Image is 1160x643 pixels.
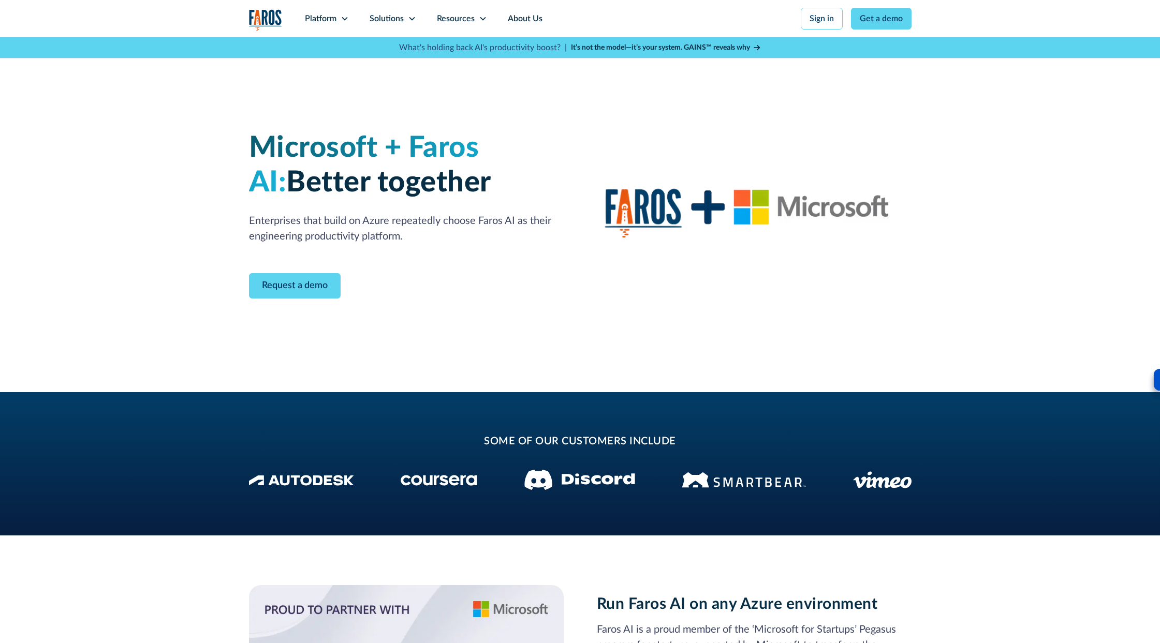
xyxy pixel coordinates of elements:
[305,12,336,25] div: Platform
[853,471,912,488] img: Vimeo logo
[249,273,341,298] a: Contact Modal
[801,8,843,29] a: Sign in
[249,131,568,200] h1: Better together
[524,470,635,490] img: Discord logo
[593,79,912,351] img: Faros AI and Microsoft logos
[851,8,912,29] a: Get a demo
[249,9,282,31] a: home
[249,213,568,244] p: Enterprises that build on Azure repeatedly choose Faros AI as their engineering productivity plat...
[399,41,567,54] p: What's holding back AI's productivity boost? |
[571,44,750,51] strong: It’s not the model—it’s your system. GAINS™ reveals why
[249,9,282,31] img: Logo of the analytics and reporting company Faros.
[332,433,829,449] h2: some of our customers include
[437,12,475,25] div: Resources
[249,133,479,197] span: Microsoft + Faros AI:
[370,12,404,25] div: Solutions
[401,475,477,486] img: Coursera Logo
[597,595,912,614] h2: Run Faros AI on any Azure environment
[682,470,806,489] img: Smartbear Logo
[249,475,354,486] img: Autodesk Logo
[571,42,761,53] a: It’s not the model—it’s your system. GAINS™ reveals why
